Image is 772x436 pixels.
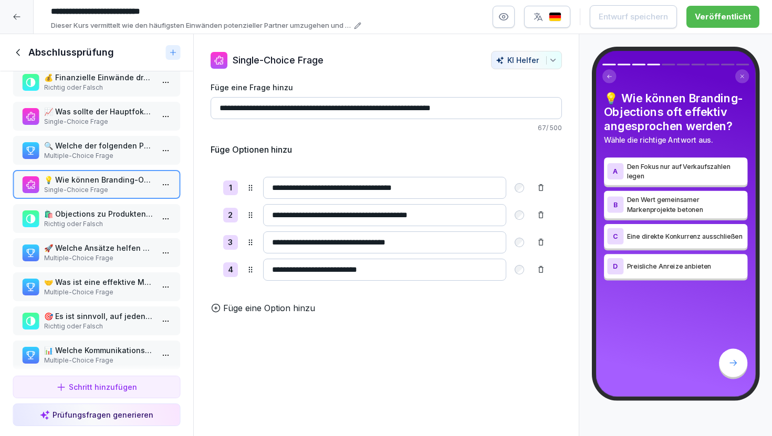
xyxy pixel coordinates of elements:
p: 4 [228,264,233,276]
p: Single-Choice Frage [44,185,153,195]
div: 📊 Welche Kommunikationstechniken sind bei der Überwindung von Einwänden nützlich? (Wählee alle zu... [13,341,181,369]
p: B [613,201,618,208]
p: Multiple-Choice Frage [44,151,153,161]
div: 🎯 Es ist sinnvoll, auf jeden Einwand des Kunden sofort eine Lösung parat zu haben.Richtig oder Fa... [13,306,181,335]
p: A [613,168,618,175]
p: 🚀 Welche Ansätze helfen bei der Überwindung von Produkteinwänden? [44,242,153,253]
button: Prüfungsfragen generieren [13,403,181,426]
p: Eine direkte Konkurrenz ausschließen [627,231,744,241]
div: 💰 Finanzielle Einwände drehen sich oft um die wahrgenommene Rentabilität einer Partnerschaft.Rich... [13,68,181,97]
p: 💡 Wie können Branding-Objections oft effektiv angesprochen werden? [44,174,153,185]
div: Entwurf speichern [599,11,668,23]
p: 🛍️ Objections zu Produkten resultieren häufig aus mangelndem Verständnis oder Vertrauen in die Pr... [44,208,153,219]
p: 3 [228,237,233,249]
p: Multiple-Choice Frage [44,288,153,297]
p: 1 [229,182,232,194]
img: de.svg [549,12,561,22]
p: 2 [228,209,233,221]
button: KI Helfer [491,51,562,69]
button: Schritt hinzufügen [13,376,181,398]
div: 🛍️ Objections zu Produkten resultieren häufig aus mangelndem Verständnis oder Vertrauen in die Pr... [13,204,181,233]
div: KI Helfer [496,56,557,65]
p: Den Wert gemeinsamer Markenprojekte betonen [627,195,744,214]
p: 67 / 500 [211,123,562,133]
p: C [613,232,618,240]
div: 🤝 Was ist eine effektive Methode, um Objections generell zu minimieren?Multiple-Choice Frage [13,272,181,301]
p: Multiple-Choice Frage [44,356,153,365]
p: 🤝 Was ist eine effektive Methode, um Objections generell zu minimieren? [44,277,153,288]
div: Prüfungsfragen generieren [40,409,153,420]
p: 📊 Welche Kommunikationstechniken sind bei der Überwindung von Einwänden nützlich? (Wählee alle zu... [44,345,153,356]
div: Veröffentlicht [695,11,751,23]
button: Veröffentlicht [686,6,759,28]
div: 💡 Wie können Branding-Objections oft effektiv angesprochen werden?Single-Choice Frage [13,170,181,199]
h5: Füge Optionen hinzu [211,143,292,156]
p: Richtig oder Falsch [44,219,153,229]
button: Entwurf speichern [590,5,677,28]
p: Richtig oder Falsch [44,322,153,331]
p: Richtig oder Falsch [44,83,153,92]
h4: 💡 Wie können Branding-Objections oft effektiv angesprochen werden? [604,91,747,133]
p: Multiple-Choice Frage [44,253,153,263]
h1: Abschlussprüfung [28,46,114,59]
p: Preisliche Anreize anbieten [627,261,744,271]
div: 🔍 Welche der folgenden Punkte sind nützliche Strategien bei der Bewältigung von Branding-Objectio... [13,136,181,165]
p: 📈 Was sollte der Hauptfokus bei der Überwindung finanzieller Objections sein? [44,106,153,117]
p: Single-Choice Frage [233,53,324,67]
p: D [613,263,618,270]
p: Wähle die richtige Antwort aus. [604,134,747,145]
p: Den Fokus nur auf Verkaufszahlen legen [627,162,744,181]
p: Single-Choice Frage [44,117,153,126]
div: 🚀 Welche Ansätze helfen bei der Überwindung von Produkteinwänden?Multiple-Choice Frage [13,238,181,267]
p: 🎯 Es ist sinnvoll, auf jeden Einwand des Kunden sofort eine Lösung parat zu haben. [44,311,153,322]
label: Füge eine Frage hinzu [211,82,562,93]
p: 💰 Finanzielle Einwände drehen sich oft um die wahrgenommene Rentabilität einer Partnerschaft. [44,72,153,83]
div: 📈 Was sollte der Hauptfokus bei der Überwindung finanzieller Objections sein?Single-Choice Frage [13,102,181,131]
p: Füge eine Option hinzu [223,302,315,314]
p: 🔍 Welche der folgenden Punkte sind nützliche Strategien bei der Bewältigung von Branding-Objectio... [44,140,153,151]
div: Schritt hinzufügen [56,381,137,392]
p: Dieser Kurs vermittelt wie den häufigsten Einwänden potenzieller Partner umzugehen und diese erfo... [51,20,351,31]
